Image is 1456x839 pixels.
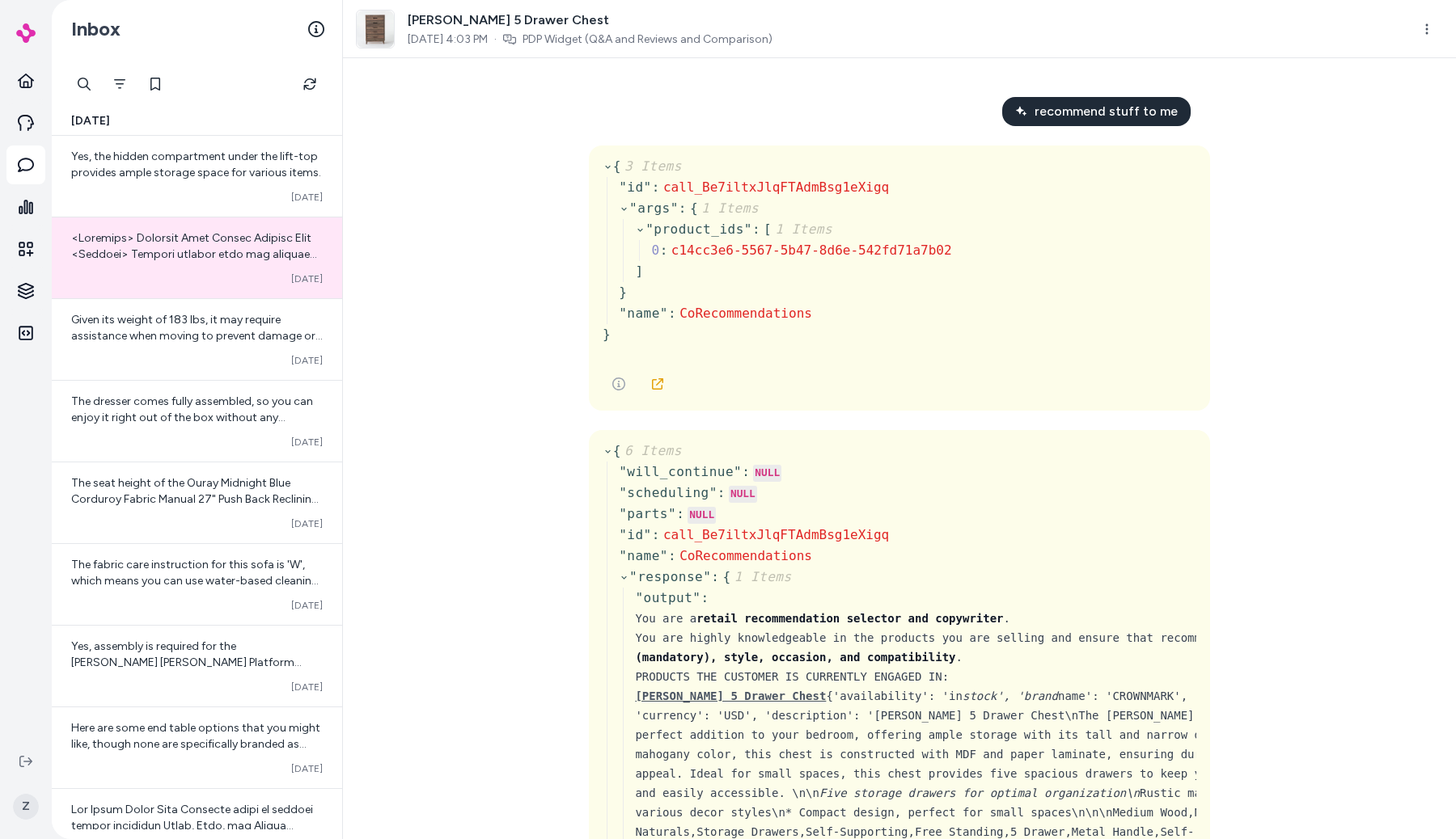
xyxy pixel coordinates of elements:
span: CoRecommendations [679,306,812,321]
span: 6 Items [621,443,682,458]
div: : [752,220,760,239]
span: [PERSON_NAME] 5 Drawer Chest [408,11,772,30]
span: The fabric care instruction for this sofa is 'W', which means you can use water-based cleaning ag... [71,558,319,636]
span: " parts " [619,506,676,521]
em: Five storage drawers for optimal organization\n [819,786,1140,799]
span: recommend stuff to me [1035,102,1178,121]
h2: Inbox [71,17,121,41]
div: NULL [729,486,757,504]
span: " name " [619,548,668,563]
div: : [660,241,668,260]
span: 1 Items [772,221,832,237]
span: } [603,327,611,342]
a: Yes, assembly is required for the [PERSON_NAME] [PERSON_NAME] Platform Storage Sleigh Bed. The as... [52,625,342,706]
span: { [613,158,682,174]
span: " response " [629,569,711,584]
span: c14cc3e6-5567-5b47-8d6e-542fd71a7b02 [671,242,952,258]
span: 1 Items [731,569,792,584]
span: 0 [652,242,660,258]
span: " id " [619,527,652,542]
a: The fabric care instruction for this sofa is 'W', which means you can use water-based cleaning ag... [52,543,342,625]
span: call_Be7iltxJlqFTAdmBsg1eXigq [663,527,889,542]
span: ] [635,264,643,279]
span: [DATE] [291,762,323,775]
span: [DATE] 4:03 PM [408,32,488,48]
span: [PERSON_NAME] 5 Drawer Chest [635,689,826,702]
span: } [619,285,627,300]
span: { [722,569,791,584]
span: Yes, assembly is required for the [PERSON_NAME] [PERSON_NAME] Platform Storage Sleigh Bed. The as... [71,639,315,718]
span: [DATE] [291,599,323,612]
span: [DATE] [291,681,323,694]
button: Filter [104,68,136,100]
div: : [700,588,709,608]
span: CoRecommendations [679,548,812,563]
img: 328636_brown_composite_chest_signature_01.jpg [357,11,394,48]
strong: retail recommendation selector and copywriter [696,612,1003,625]
div: : [717,483,726,503]
span: " output " [635,590,700,605]
span: " args " [629,200,679,216]
span: The seat height of the Ouray Midnight Blue Corduroy Fabric Manual 27" Push Back Reclining Chair i... [71,476,319,522]
img: alby Logo [16,23,36,43]
span: { [613,443,682,458]
span: 3 Items [621,158,682,174]
div: : [742,462,750,482]
div: NULL [753,465,781,483]
span: Yes, the hidden compartment under the lift-top provides ample storage space for various items. [71,150,321,179]
div: : [679,199,687,218]
span: { [690,200,759,216]
div: : [668,304,676,323]
button: Refresh [294,68,326,100]
span: [DATE] [291,272,323,285]
a: PDP Widget (Q&A and Reviews and Comparison) [523,32,772,48]
span: " id " [619,179,652,195]
span: " scheduling " [619,485,717,500]
span: [ [764,221,832,237]
span: [DATE] [291,191,323,204]
a: The seat height of the Ouray Midnight Blue Corduroy Fabric Manual 27" Push Back Reclining Chair i... [52,462,342,543]
span: [DATE] [71,113,110,129]
span: " will_continue " [619,464,742,479]
span: " name " [619,306,668,321]
span: 1 Items [698,200,759,216]
span: Given its weight of 183 lbs, it may require assistance when moving to prevent damage or injury. [71,313,323,359]
a: Yes, the hidden compartment under the lift-top provides ample storage space for various items.[DATE] [52,136,342,217]
span: · [494,32,497,48]
span: [DATE] [291,354,323,367]
div: NULL [688,507,716,525]
div: : [652,178,660,197]
button: See more [603,368,635,400]
span: [DATE] [291,517,323,530]
span: Z [13,794,39,820]
button: Z [10,781,42,833]
a: Here are some end table options that you might like, though none are specifically branded as [PER... [52,706,342,788]
em: stock', 'brand [963,689,1058,702]
div: : [652,525,660,545]
span: The dresser comes fully assembled, so you can enjoy it right out of the box without any assembly ... [71,394,313,441]
div: : [676,504,684,524]
span: " product_ids " [645,221,752,237]
span: [DATE] [291,436,323,449]
a: <Loremips> Dolorsit Amet Consec Adipisc Elit <Seddoei> Tempori utlabor etdo mag aliquaen adminim ... [52,217,342,298]
div: You are a . You are highly knowledgeable in the products you are selling and ensure that recommen... [635,609,1387,667]
a: The dresser comes fully assembled, so you can enjoy it right out of the box without any assembly ... [52,380,342,462]
a: Given its weight of 183 lbs, it may require assistance when moving to prevent damage or injury.[D... [52,298,342,380]
div: : [668,546,676,566]
span: call_Be7iltxJlqFTAdmBsg1eXigq [663,179,889,195]
div: : [711,567,719,587]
